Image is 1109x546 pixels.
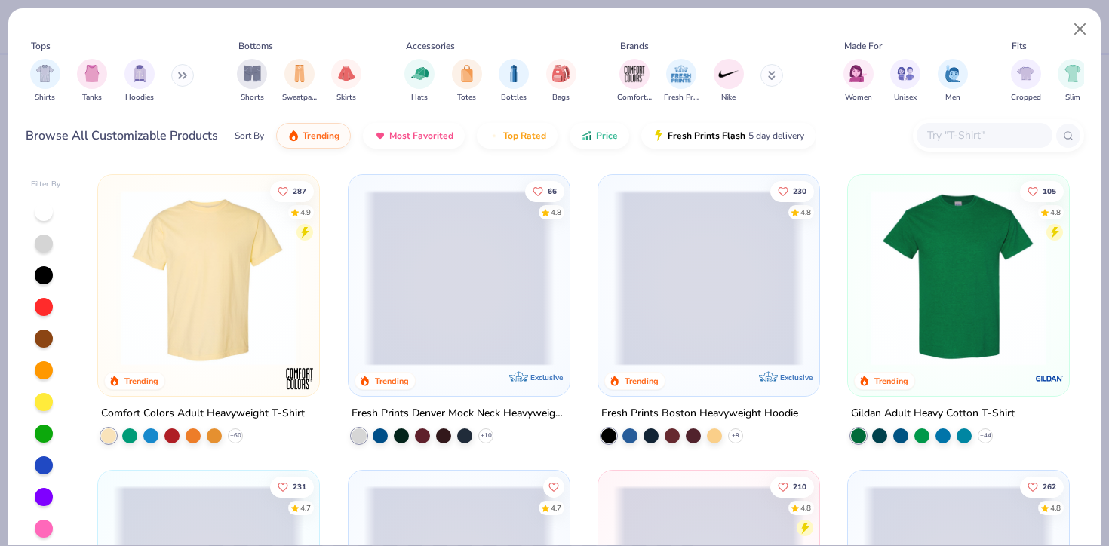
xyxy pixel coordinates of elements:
button: filter button [617,59,652,103]
div: filter for Shirts [30,59,60,103]
span: Shirts [35,92,55,103]
div: filter for Unisex [890,59,920,103]
div: filter for Shorts [237,59,267,103]
button: filter button [546,59,576,103]
img: Cropped Image [1017,65,1034,82]
img: most_fav.gif [374,130,386,142]
button: Close [1066,15,1095,44]
button: filter button [452,59,482,103]
div: 4.8 [550,207,561,218]
span: 105 [1043,187,1056,195]
button: Fresh Prints Flash5 day delivery [641,123,816,149]
span: Trending [303,130,339,142]
img: Slim Image [1064,65,1081,82]
span: Exclusive [780,373,813,382]
div: filter for Comfort Colors [617,59,652,103]
button: Like [770,477,814,498]
div: filter for Fresh Prints [664,59,699,103]
img: Bags Image [552,65,569,82]
span: Fresh Prints Flash [668,130,745,142]
div: 4.8 [1050,207,1061,218]
button: Price [570,123,629,149]
div: 4.7 [550,503,561,514]
div: 4.8 [800,503,811,514]
img: Unisex Image [897,65,914,82]
button: Like [524,180,564,201]
button: Like [542,477,564,498]
div: 4.7 [300,503,311,514]
span: 287 [293,187,306,195]
button: filter button [843,59,874,103]
span: Skirts [336,92,356,103]
img: flash.gif [653,130,665,142]
span: 231 [293,483,306,491]
button: Like [770,180,814,201]
span: Hoodies [125,92,154,103]
span: Nike [721,92,736,103]
div: filter for Cropped [1011,59,1041,103]
img: trending.gif [287,130,300,142]
div: Fresh Prints Boston Heavyweight Hoodie [601,404,798,423]
span: 230 [793,187,806,195]
div: filter for Hats [404,59,435,103]
button: filter button [890,59,920,103]
div: filter for Women [843,59,874,103]
div: filter for Sweatpants [282,59,317,103]
button: Most Favorited [363,123,465,149]
span: + 9 [732,431,739,440]
button: filter button [282,59,317,103]
span: Exclusive [530,373,563,382]
span: + 44 [980,431,991,440]
button: filter button [237,59,267,103]
span: Top Rated [503,130,546,142]
div: filter for Slim [1058,59,1088,103]
div: Fits [1012,39,1027,53]
div: filter for Skirts [331,59,361,103]
div: 4.9 [300,207,311,218]
span: Bottles [501,92,527,103]
img: Shorts Image [244,65,261,82]
div: Accessories [406,39,455,53]
div: filter for Bottles [499,59,529,103]
button: filter button [77,59,107,103]
div: 4.8 [800,207,811,218]
span: Unisex [894,92,917,103]
div: filter for Totes [452,59,482,103]
button: filter button [124,59,155,103]
div: filter for Bags [546,59,576,103]
span: Tanks [82,92,102,103]
div: Tops [31,39,51,53]
div: Fresh Prints Denver Mock Neck Heavyweight Sweatshirt [352,404,567,423]
button: filter button [714,59,744,103]
div: Comfort Colors Adult Heavyweight T-Shirt [101,404,305,423]
img: Gildan logo [1034,363,1064,394]
span: Fresh Prints [664,92,699,103]
button: filter button [499,59,529,103]
span: Sweatpants [282,92,317,103]
img: Hats Image [411,65,429,82]
img: TopRated.gif [488,130,500,142]
img: Hoodies Image [131,65,148,82]
div: Browse All Customizable Products [26,127,218,145]
img: db319196-8705-402d-8b46-62aaa07ed94f [863,190,1054,366]
div: Brands [620,39,649,53]
div: Gildan Adult Heavy Cotton T-Shirt [851,404,1015,423]
span: Women [845,92,872,103]
span: Totes [457,92,476,103]
span: 210 [793,483,806,491]
button: Like [270,180,314,201]
span: Price [596,130,618,142]
input: Try "T-Shirt" [926,127,1042,144]
span: Most Favorited [389,130,453,142]
img: Skirts Image [338,65,355,82]
button: Top Rated [477,123,558,149]
button: filter button [664,59,699,103]
button: filter button [331,59,361,103]
span: Comfort Colors [617,92,652,103]
img: Women Image [849,65,867,82]
span: 5 day delivery [748,127,804,145]
img: Sweatpants Image [291,65,308,82]
span: Hats [411,92,428,103]
span: 262 [1043,483,1056,491]
span: Bags [552,92,570,103]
